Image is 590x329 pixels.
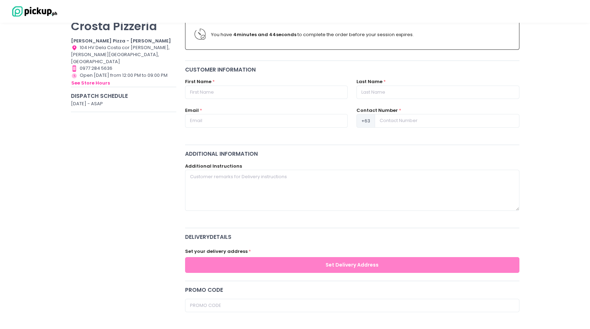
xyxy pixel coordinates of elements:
button: Set Delivery Address [185,257,519,273]
div: Open [DATE] from 12:00 PM to 09:00 PM [71,72,177,87]
input: Last Name [356,86,519,99]
div: You have to complete the order before your session expires. [211,31,510,38]
label: Set your delivery address [185,248,248,255]
span: +63 [356,114,375,127]
input: Contact Number [375,114,519,127]
button: see store hours [71,79,110,87]
input: Promo Code [185,299,519,312]
img: logo [9,5,58,18]
span: delivery Details [185,233,519,241]
input: Email [185,114,348,127]
div: Customer Information [185,66,519,74]
label: Contact Number [356,107,398,114]
b: [PERSON_NAME] Pizza - [PERSON_NAME] [71,38,171,44]
div: Promo code [185,286,519,294]
div: 104 HV Dela Costa cor [PERSON_NAME], [PERSON_NAME][GEOGRAPHIC_DATA], [GEOGRAPHIC_DATA] [71,44,177,65]
div: Additional Information [185,150,519,158]
div: 0977 284 5636 [71,65,177,72]
div: Dispatch Schedule [71,92,177,100]
label: Email [185,107,199,114]
input: First Name [185,86,348,99]
label: Last Name [356,78,382,85]
label: First Name [185,78,211,85]
p: Crosta Pizzeria [71,19,177,33]
label: Additional Instructions [185,163,242,170]
div: [DATE] - ASAP [71,100,177,107]
b: 4 minutes and 44 seconds [233,31,296,38]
